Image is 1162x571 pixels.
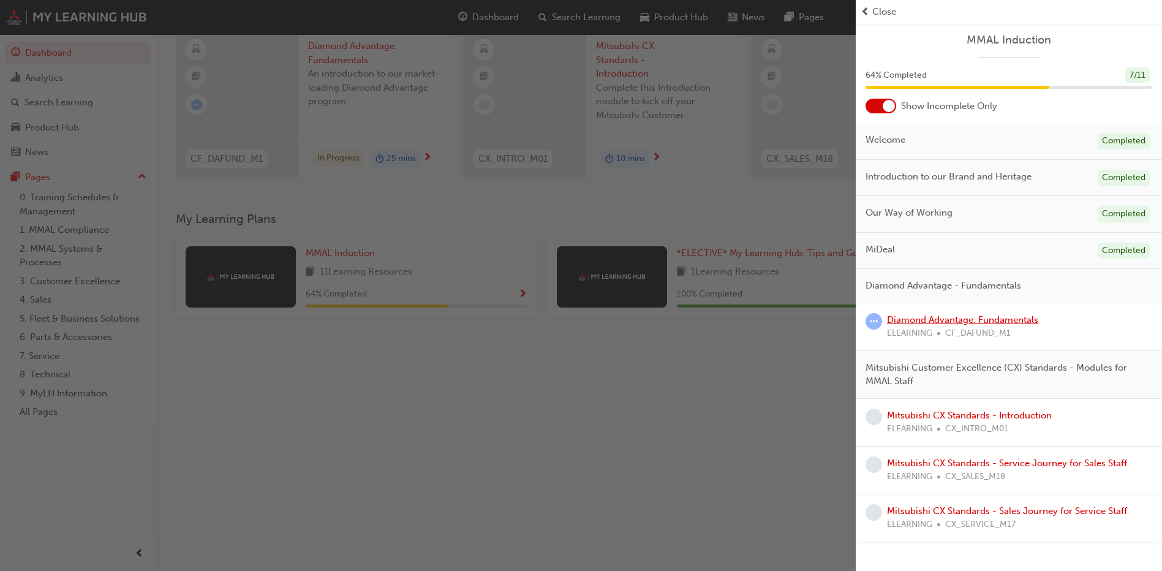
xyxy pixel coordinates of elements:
span: Diamond Advantage - Fundamentals [866,279,1021,293]
span: Introduction to our Brand and Heritage [866,170,1032,184]
span: Show Incomplete Only [901,99,997,113]
span: ELEARNING [887,470,932,484]
span: CF_DAFUND_M1 [945,327,1011,341]
span: ELEARNING [887,422,932,436]
a: Mitsubishi CX Standards - Introduction [887,410,1052,421]
div: Completed [1098,206,1150,222]
a: Mitsubishi CX Standards - Sales Journey for Service Staff [887,505,1127,516]
span: 64 % Completed [866,69,927,83]
div: 7 / 11 [1125,67,1150,84]
span: learningRecordVerb_NONE-icon [866,504,882,521]
span: CX_SALES_M18 [945,470,1005,484]
span: ELEARNING [887,518,932,532]
span: learningRecordVerb_NONE-icon [866,456,882,473]
span: MiDeal [866,243,895,257]
span: Mitsubishi Customer Excellence (CX) Standards - Modules for MMAL Staff [866,361,1142,388]
a: MMAL Induction [866,33,1152,47]
div: Completed [1098,243,1150,259]
span: learningRecordVerb_ATTEMPT-icon [866,313,882,330]
button: prev-iconClose [861,5,1157,19]
span: learningRecordVerb_NONE-icon [866,409,882,425]
a: Mitsubishi CX Standards - Service Journey for Sales Staff [887,458,1127,469]
div: Completed [1098,133,1150,149]
span: Close [872,5,896,19]
span: Welcome [866,133,905,147]
span: prev-icon [861,5,870,19]
span: CX_INTRO_M01 [945,422,1008,436]
span: Our Way of Working [866,206,953,220]
a: Diamond Advantage: Fundamentals [887,314,1038,325]
div: Completed [1098,170,1150,186]
span: CX_SERVICE_M17 [945,518,1016,532]
span: ELEARNING [887,327,932,341]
